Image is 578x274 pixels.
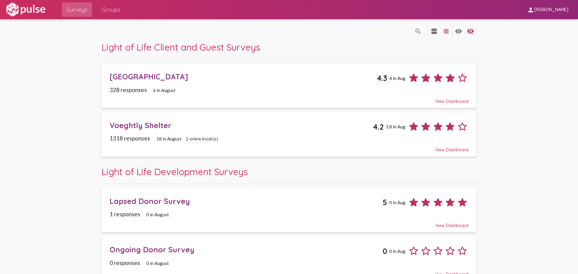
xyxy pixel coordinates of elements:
[386,124,406,129] span: 3.8 in Aug
[110,86,147,93] span: 328 responses
[5,2,46,17] img: white-logo.svg
[110,245,383,254] div: Ongoing Donor Survey
[62,2,92,17] a: Surveys
[452,25,465,37] button: language
[110,93,468,104] div: View Dashboard
[110,217,468,228] div: View Dashboard
[110,259,140,266] span: 0 responses
[383,198,387,207] span: 5
[522,4,573,15] button: [PERSON_NAME]
[527,6,534,14] mat-icon: person
[153,88,176,93] span: 6 in August
[101,188,477,232] a: Lapsed Donor Survey50 in Aug1 responses0 in AugustView Dashboard
[110,121,373,130] div: Voeghtly Shelter
[101,41,260,53] span: Light of Life Client and Guest Surveys
[389,200,406,205] span: 0 in Aug
[534,7,568,13] span: [PERSON_NAME]
[101,166,248,177] span: Light of Life Development Surveys
[110,72,377,81] div: [GEOGRAPHIC_DATA]
[455,28,462,35] mat-icon: language
[467,28,474,35] mat-icon: language
[110,196,383,206] div: Lapsed Donor Survey
[440,25,452,37] button: language
[412,25,424,37] button: language
[102,4,120,15] span: Groups
[186,136,218,142] span: 2 online kiosk(s)
[146,260,169,266] span: 0 in August
[428,25,440,37] button: language
[383,246,387,256] span: 0
[146,212,169,217] span: 0 in August
[110,135,150,142] span: 1318 responses
[67,4,87,15] span: Surveys
[443,28,450,35] mat-icon: language
[110,211,140,217] span: 1 responses
[373,122,384,131] span: 4.2
[97,2,125,17] a: Groups
[389,75,406,81] span: 4 in Aug
[465,25,477,37] button: language
[156,136,182,141] span: 18 in August
[101,112,477,157] a: Voeghtly Shelter4.23.8 in Aug1318 responses18 in August2 online kiosk(s)View Dashboard
[415,28,422,35] mat-icon: language
[101,63,477,108] a: [GEOGRAPHIC_DATA]4.34 in Aug328 responses6 in AugustView Dashboard
[430,28,438,35] mat-icon: language
[377,73,387,83] span: 4.3
[110,142,468,152] div: View Dashboard
[389,248,406,254] span: 0 in Aug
